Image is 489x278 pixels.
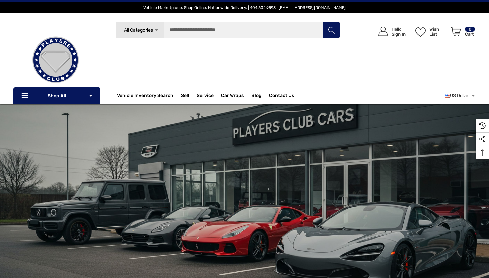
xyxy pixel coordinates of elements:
[197,93,214,100] a: Service
[181,89,197,102] a: Sell
[13,87,100,104] p: Shop All
[143,5,346,10] span: Vehicle Marketplace. Shop Online. Nationwide Delivery. | 404.602.9593 | [EMAIL_ADDRESS][DOMAIN_NAME]
[88,93,93,98] svg: Icon Arrow Down
[412,20,448,43] a: Wish List Wish List
[448,20,476,46] a: Cart with 0 items
[392,32,406,37] p: Sign In
[476,149,489,156] svg: Top
[479,136,486,143] svg: Social Media
[154,28,159,33] svg: Icon Arrow Down
[371,20,409,43] a: Sign in
[117,93,173,100] a: Vehicle Inventory Search
[415,27,426,37] svg: Wish List
[269,93,294,100] a: Contact Us
[465,27,475,32] p: 0
[251,93,262,100] a: Blog
[479,122,486,129] svg: Recently Viewed
[323,22,340,38] button: Search
[116,22,164,38] a: All Categories Icon Arrow Down Icon Arrow Up
[221,89,251,102] a: Car Wraps
[21,92,31,100] svg: Icon Line
[392,27,406,32] p: Hello
[445,89,476,102] a: USD
[181,93,189,100] span: Sell
[429,27,447,37] p: Wish List
[22,26,89,93] img: Players Club | Cars For Sale
[378,27,388,36] svg: Icon User Account
[465,32,475,37] p: Cart
[451,27,461,36] svg: Review Your Cart
[221,93,244,100] span: Car Wraps
[124,27,153,33] span: All Categories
